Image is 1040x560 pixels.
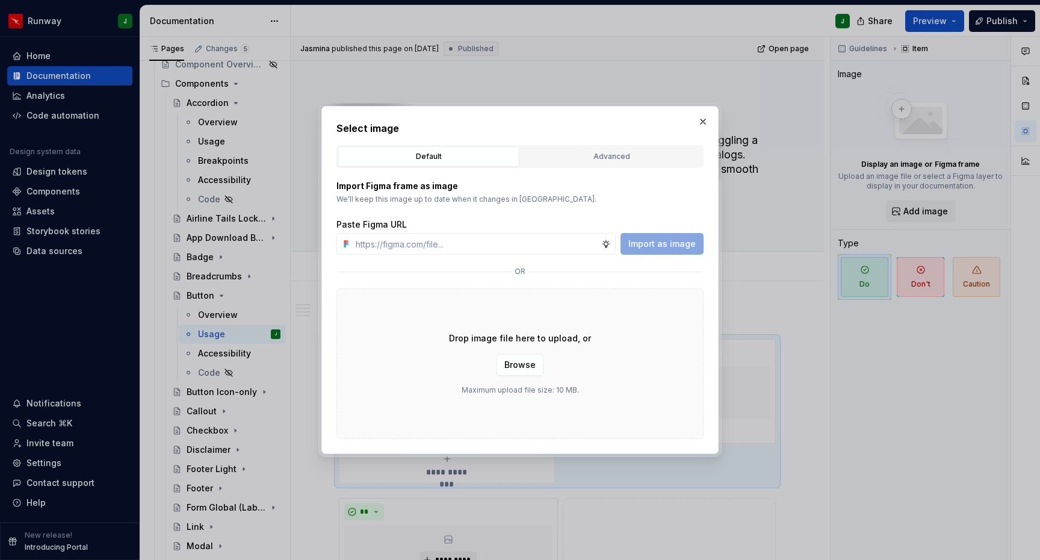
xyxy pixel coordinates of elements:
p: or [515,267,525,276]
p: Maximum upload file size: 10 MB. [462,385,579,395]
div: Advanced [525,151,698,163]
p: We’ll keep this image up to date when it changes in [GEOGRAPHIC_DATA]. [336,194,704,204]
h2: Select image [336,121,704,135]
label: Paste Figma URL [336,219,407,231]
button: Browse [497,354,543,376]
p: Import Figma frame as image [336,180,704,192]
span: Browse [504,359,536,371]
div: Default [342,151,515,163]
p: Drop image file here to upload, or [449,332,591,344]
input: https://figma.com/file... [351,233,601,255]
